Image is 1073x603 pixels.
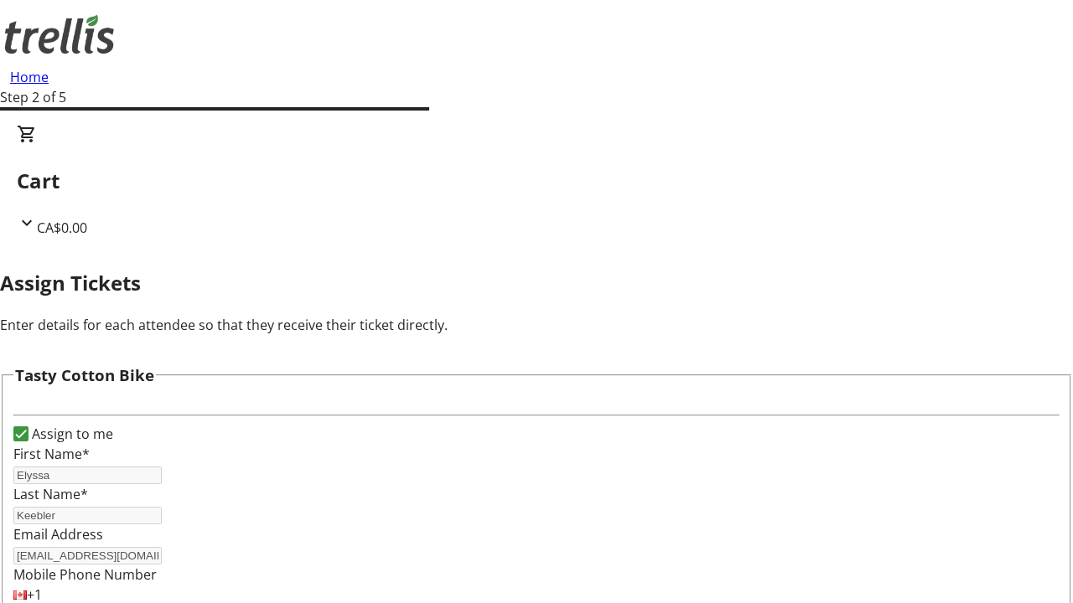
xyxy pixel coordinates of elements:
[13,445,90,463] label: First Name*
[29,424,113,444] label: Assign to me
[13,525,103,544] label: Email Address
[13,565,157,584] label: Mobile Phone Number
[15,363,154,387] h3: Tasty Cotton Bike
[17,166,1056,196] h2: Cart
[17,124,1056,238] div: CartCA$0.00
[37,219,87,237] span: CA$0.00
[13,485,88,503] label: Last Name*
